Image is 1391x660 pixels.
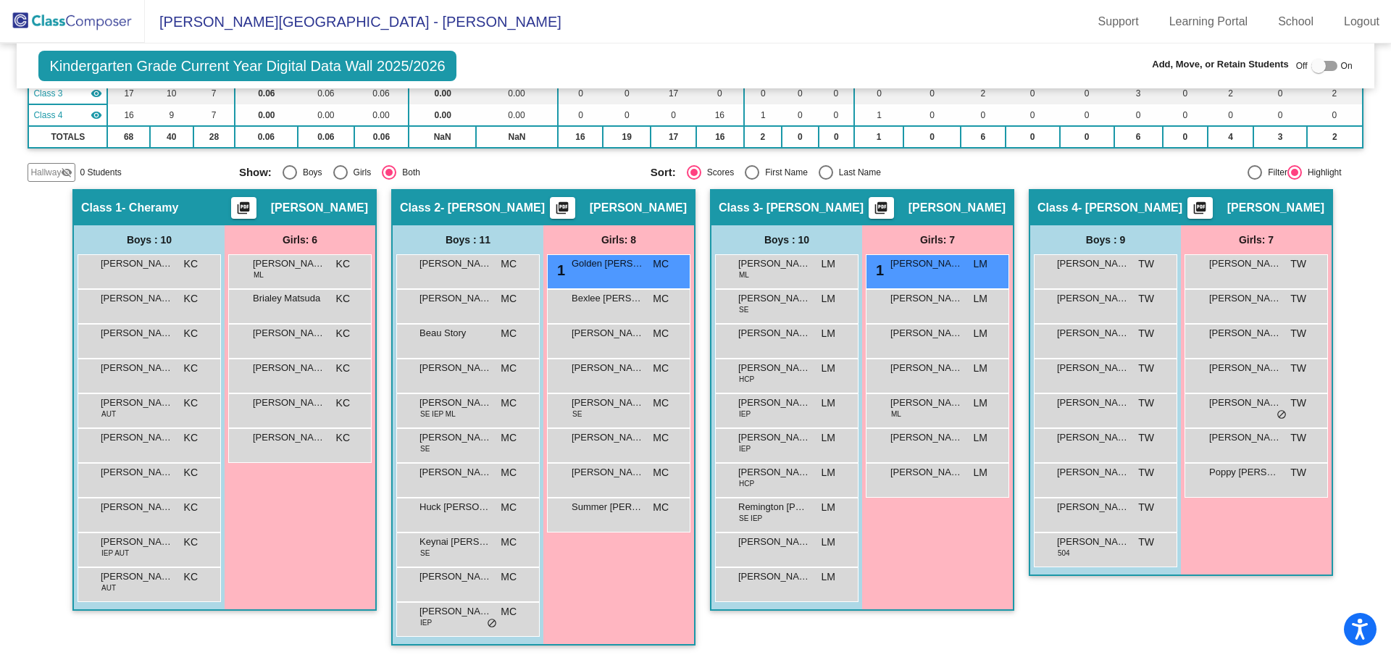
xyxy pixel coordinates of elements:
span: LM [822,396,835,411]
td: 0.06 [298,126,354,148]
span: 1 [872,262,884,278]
span: MC [501,326,517,341]
td: 2 [1208,83,1253,104]
td: 0.00 [409,104,477,126]
button: Print Students Details [1187,197,1213,219]
span: MC [653,396,669,411]
span: MC [653,291,669,306]
td: 4 [1208,126,1253,148]
span: LM [974,465,987,480]
td: 0 [603,104,651,126]
span: [PERSON_NAME] [101,326,173,341]
span: LM [974,256,987,272]
td: 2 [1307,83,1362,104]
td: 0 [819,126,854,148]
span: MC [501,430,517,446]
div: Highlight [1302,166,1342,179]
span: Class 3 [719,201,759,215]
span: [PERSON_NAME] [1057,465,1129,480]
span: MC [653,500,669,515]
span: MC [501,535,517,550]
td: 0 [558,83,603,104]
span: LM [974,291,987,306]
a: School [1266,10,1325,33]
td: 0 [558,104,603,126]
span: KC [184,569,198,585]
span: Add, Move, or Retain Students [1152,57,1289,72]
span: KC [184,500,198,515]
span: Golden [PERSON_NAME] [572,256,644,271]
span: [PERSON_NAME] [419,604,492,619]
span: Show: [239,166,272,179]
span: [PERSON_NAME] [419,569,492,584]
span: SE [420,443,430,454]
span: KC [184,256,198,272]
span: [PERSON_NAME] [419,430,492,445]
span: [PERSON_NAME] [419,396,492,410]
span: Huck [PERSON_NAME] [419,500,492,514]
td: 0 [1163,83,1208,104]
td: 0 [1163,104,1208,126]
td: 0 [1253,104,1307,126]
mat-icon: visibility_off [61,167,72,178]
td: 17 [107,83,149,104]
span: Hallway [30,166,61,179]
div: Girls: 8 [543,225,694,254]
span: [PERSON_NAME] [101,535,173,549]
span: [PERSON_NAME] [101,256,173,271]
span: SE [739,304,748,315]
span: TW [1138,291,1154,306]
td: 0 [903,104,961,126]
span: KC [184,430,198,446]
td: 9 [150,104,193,126]
span: [PERSON_NAME] [738,430,811,445]
span: IEP [420,617,432,628]
span: MC [653,361,669,376]
span: [PERSON_NAME] [572,361,644,375]
td: 0 [819,83,854,104]
span: [PERSON_NAME] [1057,326,1129,341]
span: [PERSON_NAME] [253,326,325,341]
span: [PERSON_NAME] [101,500,173,514]
span: ML [891,409,901,419]
td: 0 [1114,104,1163,126]
td: 0 [696,83,744,104]
span: HCP [739,374,754,385]
td: 68 [107,126,149,148]
td: Tammy Warren - Warren [28,104,107,126]
span: LM [822,430,835,446]
span: TW [1290,465,1306,480]
span: [PERSON_NAME] [890,396,963,410]
span: ML [254,270,264,280]
span: [PERSON_NAME] [1209,361,1282,375]
span: - [PERSON_NAME] [440,201,545,215]
span: [PERSON_NAME] [572,465,644,480]
button: Print Students Details [550,197,575,219]
td: 2 [744,126,782,148]
span: [PERSON_NAME] [101,361,173,375]
mat-radio-group: Select an option [651,165,1051,180]
span: TW [1138,465,1154,480]
td: 0 [1307,104,1362,126]
span: MC [501,396,517,411]
td: 0 [961,104,1006,126]
span: KC [184,535,198,550]
td: 0 [903,126,961,148]
span: [PERSON_NAME] [1057,361,1129,375]
mat-icon: picture_as_pdf [1191,201,1208,221]
td: 0 [1006,126,1060,148]
span: TW [1290,326,1306,341]
span: MC [501,291,517,306]
span: TW [1138,361,1154,376]
td: 0 [1253,83,1307,104]
span: [PERSON_NAME] [908,201,1006,215]
span: [PERSON_NAME] [1057,535,1129,549]
span: Class 1 [81,201,122,215]
td: 0 [603,83,651,104]
td: 7 [193,104,235,126]
td: 7 [193,83,235,104]
span: TW [1290,430,1306,446]
td: 0.06 [298,83,354,104]
td: 16 [696,126,744,148]
span: MC [501,465,517,480]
